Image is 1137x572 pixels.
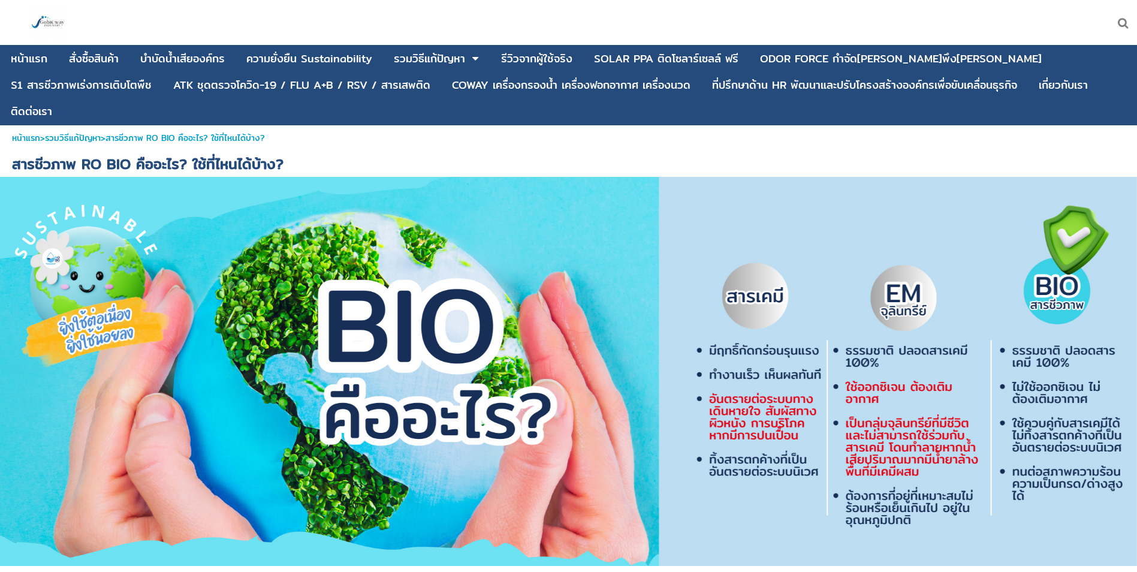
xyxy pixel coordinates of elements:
[11,100,52,123] a: ติดต่อเรา
[45,131,101,144] a: รวมวิธีแก้ปัญหา
[173,74,430,97] a: ATK ชุดตรวจโควิด-19 / FLU A+B / RSV / สารเสพติด
[69,53,119,64] div: สั่งซื้อสินค้า
[1039,80,1088,91] div: เกี่ยวกับเรา
[12,131,40,144] a: หน้าแรก
[594,47,738,70] a: SOLAR PPA ติดโซลาร์เซลล์ ฟรี
[11,53,47,64] div: หน้าแรก
[140,53,225,64] div: บําบัดน้ำเสียองค์กร
[246,47,372,70] a: ความยั่งยืน Sustainability
[246,53,372,64] div: ความยั่งยืน Sustainability
[30,5,66,41] img: large-1644130236041.jpg
[501,47,572,70] a: รีวิวจากผู้ใช้จริง
[11,80,152,91] div: S1 สารชีวภาพเร่งการเติบโตพืช
[594,53,738,64] div: SOLAR PPA ติดโซลาร์เซลล์ ฟรี
[140,47,225,70] a: บําบัดน้ำเสียองค์กร
[712,74,1017,97] a: ที่ปรึกษาด้าน HR พัฒนาและปรับโครงสร้างองค์กรเพื่อขับเคลื่อนธุรกิจ
[11,74,152,97] a: S1 สารชีวภาพเร่งการเติบโตพืช
[69,47,119,70] a: สั่งซื้อสินค้า
[452,80,690,91] div: COWAY เครื่องกรองน้ำ เครื่องฟอกอากาศ เครื่องนวด
[712,80,1017,91] div: ที่ปรึกษาด้าน HR พัฒนาและปรับโครงสร้างองค์กรเพื่อขับเคลื่อนธุรกิจ
[501,53,572,64] div: รีวิวจากผู้ใช้จริง
[11,47,47,70] a: หน้าแรก
[105,131,265,144] span: สารชีวภาพ RO BIO คืออะไร? ใช้ที่ไหนได้บ้าง?
[1039,74,1088,97] a: เกี่ยวกับเรา
[11,106,52,117] div: ติดต่อเรา
[760,47,1042,70] a: ODOR FORCE กำจัด[PERSON_NAME]พึง[PERSON_NAME]
[760,53,1042,64] div: ODOR FORCE กำจัด[PERSON_NAME]พึง[PERSON_NAME]
[173,80,430,91] div: ATK ชุดตรวจโควิด-19 / FLU A+B / RSV / สารเสพติด
[394,47,465,70] a: รวมวิธีแก้ปัญหา
[12,152,284,175] span: สารชีวภาพ RO BIO คืออะไร? ใช้ที่ไหนได้บ้าง?
[452,74,690,97] a: COWAY เครื่องกรองน้ำ เครื่องฟอกอากาศ เครื่องนวด
[394,53,465,64] div: รวมวิธีแก้ปัญหา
